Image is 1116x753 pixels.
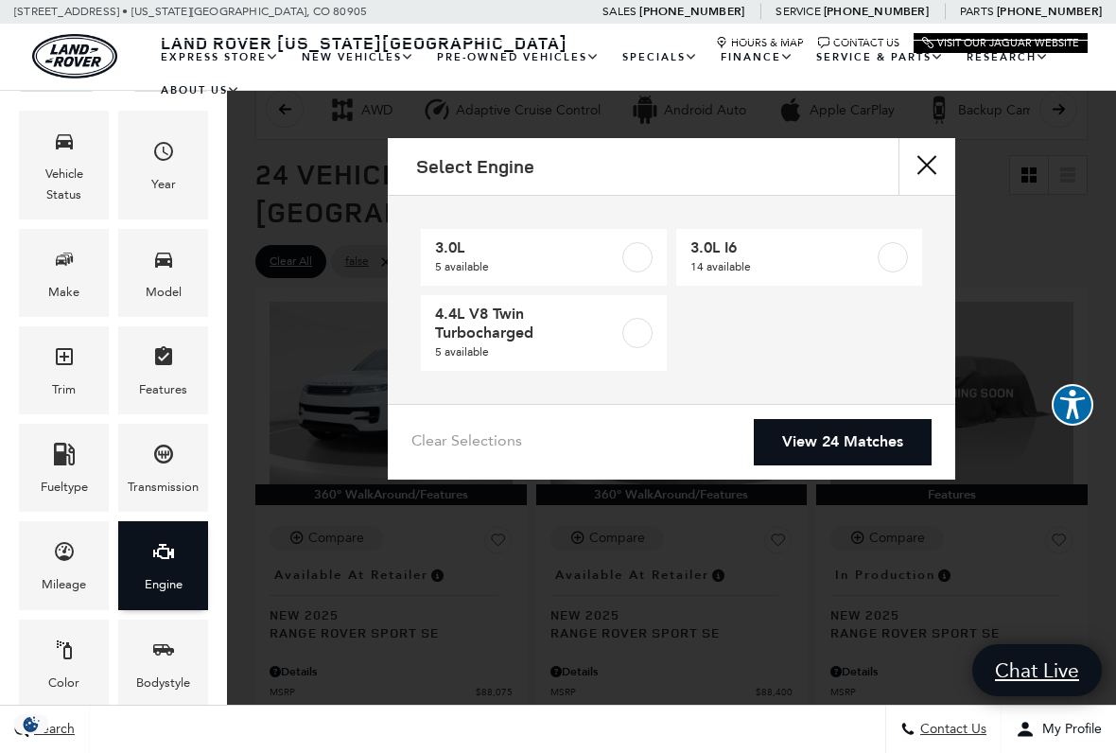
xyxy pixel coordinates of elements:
span: Land Rover [US_STATE][GEOGRAPHIC_DATA] [161,31,567,54]
a: Research [955,41,1060,74]
div: VehicleVehicle Status [19,111,109,219]
a: [PHONE_NUMBER] [997,4,1102,19]
img: Opt-Out Icon [9,714,53,734]
div: Transmission [128,477,199,498]
a: [PHONE_NUMBER] [824,4,929,19]
span: Year [152,135,175,174]
span: 3.0L [435,238,620,257]
a: New Vehicles [290,41,426,74]
span: Chat Live [985,657,1089,683]
span: 14 available [690,257,876,276]
span: Contact Us [915,722,986,738]
h2: Select Engine [416,156,534,177]
span: My Profile [1035,722,1102,738]
div: Color [48,673,79,693]
div: MileageMileage [19,521,109,609]
span: Vehicle [53,125,76,164]
div: MakeMake [19,229,109,317]
a: Chat Live [972,644,1102,696]
a: View 24 Matches [754,419,932,465]
nav: Main Navigation [149,41,1088,107]
span: Color [53,634,76,673]
span: Make [53,243,76,282]
span: Engine [152,535,175,574]
a: land-rover [32,34,117,79]
button: Open user profile menu [1002,706,1116,753]
a: 4.4L V8 Twin Turbocharged5 available [421,295,667,371]
a: [STREET_ADDRESS] • [US_STATE][GEOGRAPHIC_DATA], CO 80905 [14,5,367,18]
div: TransmissionTransmission [118,424,208,512]
img: Land Rover [32,34,117,79]
a: Contact Us [818,37,899,49]
span: 5 available [435,257,620,276]
div: Fueltype [41,477,88,498]
div: BodystyleBodystyle [118,620,208,708]
button: Close [898,138,955,195]
div: EngineEngine [118,521,208,609]
span: Service [776,5,820,18]
div: FeaturesFeatures [118,326,208,414]
a: Service & Parts [805,41,955,74]
div: Vehicle Status [33,164,95,205]
a: Visit Our Jaguar Website [922,37,1079,49]
div: Engine [145,574,183,595]
span: Model [152,243,175,282]
a: About Us [149,74,252,107]
span: Mileage [53,535,76,574]
a: Finance [709,41,805,74]
a: 3.0L5 available [421,229,667,286]
span: Transmission [152,438,175,477]
section: Click to Open Cookie Consent Modal [9,714,53,734]
a: Specials [611,41,709,74]
div: ModelModel [118,229,208,317]
a: Hours & Map [716,37,804,49]
a: [PHONE_NUMBER] [639,4,744,19]
a: Pre-Owned Vehicles [426,41,611,74]
span: Bodystyle [152,634,175,673]
div: Trim [52,379,76,400]
a: 3.0L I614 available [676,229,922,286]
div: Year [151,174,176,195]
button: Explore your accessibility options [1052,384,1093,426]
aside: Accessibility Help Desk [1052,384,1093,429]
a: EXPRESS STORE [149,41,290,74]
a: Clear Selections [411,431,522,454]
div: Model [146,282,182,303]
span: Features [152,341,175,379]
div: FueltypeFueltype [19,424,109,512]
div: Make [48,282,79,303]
div: Features [139,379,187,400]
div: YearYear [118,111,208,219]
span: Sales [602,5,636,18]
span: Trim [53,341,76,379]
div: TrimTrim [19,326,109,414]
span: Parts [960,5,994,18]
span: 3.0L I6 [690,238,876,257]
span: Fueltype [53,438,76,477]
div: Bodystyle [136,673,190,693]
span: 4.4L V8 Twin Turbocharged [435,305,620,342]
a: Land Rover [US_STATE][GEOGRAPHIC_DATA] [149,31,579,54]
div: ColorColor [19,620,109,708]
div: Mileage [42,574,86,595]
span: 5 available [435,342,620,361]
